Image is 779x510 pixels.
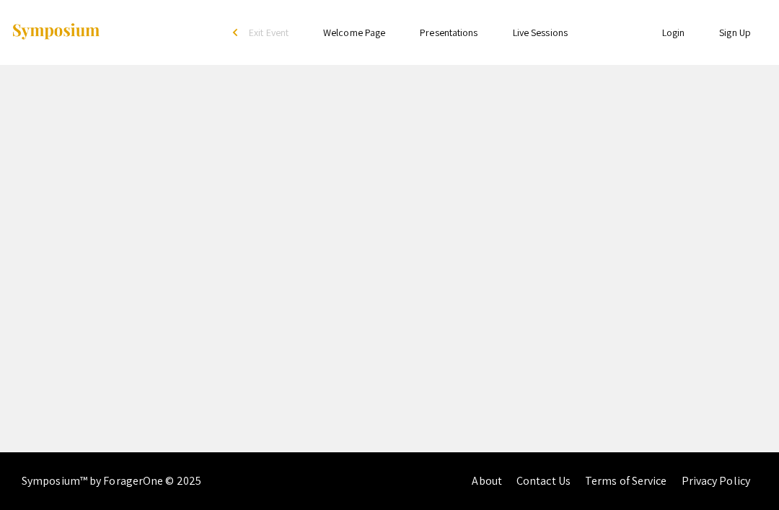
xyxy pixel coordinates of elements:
div: Symposium™ by ForagerOne © 2025 [22,452,201,510]
img: Symposium by ForagerOne [11,22,101,42]
a: Presentations [420,26,477,39]
a: Terms of Service [585,473,667,488]
span: Exit Event [249,26,289,39]
a: Welcome Page [323,26,385,39]
a: Privacy Policy [682,473,750,488]
a: Live Sessions [513,26,568,39]
a: Sign Up [719,26,751,39]
a: Login [662,26,685,39]
a: About [472,473,502,488]
div: arrow_back_ios [233,28,242,37]
a: Contact Us [516,473,571,488]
